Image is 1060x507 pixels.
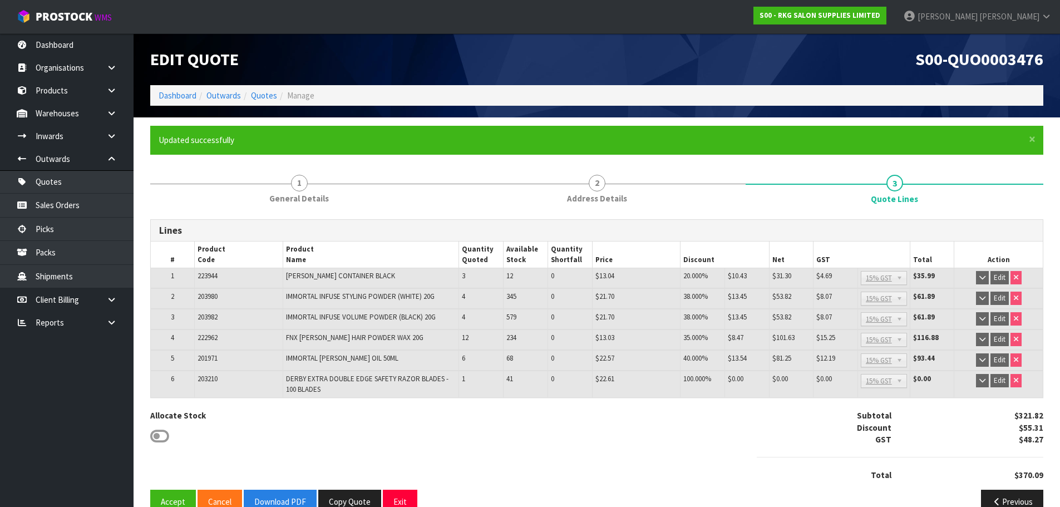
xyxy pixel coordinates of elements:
a: Quotes [251,90,277,101]
th: Available Stock [504,242,548,268]
span: $10.43 [728,271,747,280]
strong: $61.89 [913,292,935,301]
th: Quantity Quoted [459,242,504,268]
span: 40.000% [683,353,708,363]
th: Total [910,242,954,268]
span: $13.45 [728,312,747,322]
span: $13.45 [728,292,747,301]
span: $0.00 [772,374,788,383]
strong: Subtotal [857,410,891,421]
span: 234 [506,333,516,342]
span: 201971 [198,353,218,363]
span: 345 [506,292,516,301]
span: 1 [291,175,308,191]
span: 6 [171,374,174,383]
strong: Discount [857,422,891,433]
span: $53.82 [772,292,791,301]
th: Action [954,242,1043,268]
th: Product Name [283,242,459,268]
span: 203980 [198,292,218,301]
span: $8.47 [728,333,743,342]
strong: $93.44 [913,353,935,363]
span: 38.000% [683,292,708,301]
span: [PERSON_NAME] [979,11,1039,22]
strong: Total [871,470,891,480]
strong: GST [875,434,891,445]
span: [PERSON_NAME] [918,11,978,22]
span: $13.54 [728,353,747,363]
th: Net [769,242,814,268]
span: 68 [506,353,513,363]
th: Quantity Shortfall [548,242,593,268]
span: 3 [171,312,174,322]
span: IMMORTAL INFUSE VOLUME POWDER (BLACK) 20G [286,312,436,322]
strong: S00 - RKG SALON SUPPLIES LIMITED [760,11,880,20]
span: IMMORTAL INFUSE STYLING POWDER (WHITE) 20G [286,292,435,301]
a: Dashboard [159,90,196,101]
th: Discount [681,242,769,268]
span: 203210 [198,374,218,383]
span: 3 [462,271,465,280]
span: 1 [171,271,174,280]
span: $4.69 [816,271,832,280]
span: 15% GST [866,292,892,306]
span: $8.07 [816,312,832,322]
span: Edit Quote [150,48,239,70]
th: Product Code [195,242,283,268]
span: ProStock [36,9,92,24]
span: $13.03 [595,333,614,342]
strong: $0.00 [913,374,931,383]
strong: $321.82 [1014,410,1043,421]
button: Edit [990,374,1009,387]
span: S00-QUO0003476 [915,48,1043,70]
th: Price [593,242,681,268]
strong: $35.99 [913,271,935,280]
span: 1 [462,374,465,383]
span: $81.25 [772,353,791,363]
span: 15% GST [866,375,892,388]
span: $101.63 [772,333,795,342]
label: Allocate Stock [150,410,206,421]
span: 2 [589,175,605,191]
strong: $55.31 [1019,422,1043,433]
span: Address Details [567,193,627,204]
span: General Details [269,193,329,204]
span: 5 [171,353,174,363]
span: 100.000% [683,374,711,383]
span: Updated successfully [159,135,234,145]
strong: $48.27 [1019,434,1043,445]
button: Edit [990,271,1009,284]
span: 15% GST [866,272,892,285]
span: 0 [551,292,554,301]
span: FNX [PERSON_NAME] HAIR POWDER WAX 20G [286,333,423,342]
span: $13.04 [595,271,614,280]
th: GST [814,242,910,268]
button: Edit [990,292,1009,305]
span: 4 [462,312,465,322]
span: 12 [462,333,469,342]
span: 15% GST [866,333,892,347]
span: 0 [551,312,554,322]
img: cube-alt.png [17,9,31,23]
span: 6 [462,353,465,363]
span: Manage [287,90,314,101]
span: 0 [551,333,554,342]
button: Edit [990,353,1009,367]
a: Outwards [206,90,241,101]
span: 222962 [198,333,218,342]
span: 15% GST [866,354,892,367]
span: 0 [551,374,554,383]
span: 0 [551,353,554,363]
button: Edit [990,312,1009,326]
span: 15% GST [866,313,892,326]
span: $12.19 [816,353,835,363]
span: $8.07 [816,292,832,301]
span: IMMORTAL [PERSON_NAME] OIL 50ML [286,353,398,363]
span: × [1029,131,1036,147]
span: $31.30 [772,271,791,280]
span: $53.82 [772,312,791,322]
span: [PERSON_NAME] CONTAINER BLACK [286,271,395,280]
span: 4 [171,333,174,342]
strong: $116.88 [913,333,939,342]
span: 3 [886,175,903,191]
